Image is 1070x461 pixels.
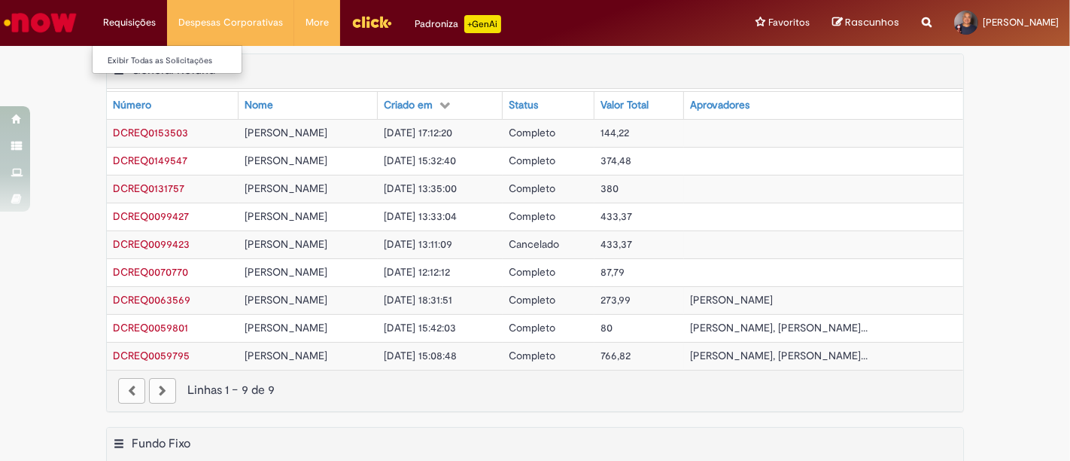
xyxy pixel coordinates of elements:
span: DCREQ0059795 [113,349,190,362]
span: Completo [509,126,555,139]
span: 144,22 [600,126,629,139]
span: 766,82 [600,349,631,362]
span: 87,79 [600,265,625,279]
img: click_logo_yellow_360x200.png [351,11,392,33]
span: Favoritos [768,15,810,30]
h2: Fundo Fixo [132,436,190,451]
span: 433,37 [600,237,632,251]
a: Abrir Registro: DCREQ0131757 [113,182,184,195]
a: Abrir Registro: DCREQ0059801 [113,321,188,334]
span: Cancelado [509,237,559,251]
div: Criado em [384,98,433,113]
span: [PERSON_NAME] [245,182,327,195]
a: Abrir Registro: DCREQ0153503 [113,126,188,139]
div: Número [113,98,151,113]
span: [PERSON_NAME] [245,209,327,223]
span: [PERSON_NAME] [245,154,327,167]
span: DCREQ0059801 [113,321,188,334]
span: [PERSON_NAME] [245,321,327,334]
span: Completo [509,154,555,167]
div: Status [509,98,538,113]
span: [DATE] 18:31:51 [384,293,452,307]
nav: paginação [107,370,963,411]
a: Abrir Registro: DCREQ0070770 [113,265,188,279]
a: Exibir Todas as Solicitações [93,53,258,69]
span: Completo [509,293,555,307]
span: 273,99 [600,293,631,307]
div: Padroniza [415,15,501,33]
span: [PERSON_NAME] [245,126,327,139]
span: [PERSON_NAME] [245,237,327,251]
div: Aprovadores [690,98,749,113]
div: Nome [245,98,273,113]
span: [DATE] 13:11:09 [384,237,452,251]
span: DCREQ0070770 [113,265,188,279]
span: Despesas Corporativas [178,15,283,30]
span: Rascunhos [845,15,899,29]
a: Rascunhos [832,16,899,30]
span: 380 [600,182,619,195]
span: DCREQ0063569 [113,293,190,307]
span: [DATE] 13:35:00 [384,182,457,195]
span: DCREQ0131757 [113,182,184,195]
span: DCREQ0149547 [113,154,187,167]
span: [DATE] 13:33:04 [384,209,457,223]
span: [PERSON_NAME] [245,265,327,279]
span: Completo [509,265,555,279]
p: +GenAi [464,15,501,33]
span: [PERSON_NAME] [245,293,327,307]
a: Abrir Registro: DCREQ0059795 [113,349,190,362]
button: Fundo Fixo Menu de contexto [113,436,125,456]
span: DCREQ0099423 [113,237,190,251]
div: Valor Total [600,98,649,113]
span: Completo [509,349,555,362]
span: [DATE] 15:32:40 [384,154,456,167]
a: Abrir Registro: DCREQ0099423 [113,237,190,251]
span: [DATE] 17:12:20 [384,126,452,139]
span: DCREQ0099427 [113,209,189,223]
span: Completo [509,182,555,195]
span: Completo [509,209,555,223]
div: Linhas 1 − 9 de 9 [118,382,952,399]
span: [DATE] 15:42:03 [384,321,456,334]
span: [DATE] 12:12:12 [384,265,450,279]
h2: General Refund [132,63,215,78]
span: Completo [509,321,555,334]
a: Abrir Registro: DCREQ0063569 [113,293,190,307]
span: DCREQ0153503 [113,126,188,139]
a: Abrir Registro: DCREQ0149547 [113,154,187,167]
span: Requisições [103,15,156,30]
span: More [305,15,329,30]
ul: Requisições [92,45,242,74]
span: [PERSON_NAME] [245,349,327,362]
span: [PERSON_NAME], [PERSON_NAME]... [690,321,868,334]
a: Abrir Registro: DCREQ0099427 [113,209,189,223]
img: ServiceNow [2,8,79,38]
span: [PERSON_NAME] [690,293,773,307]
span: [PERSON_NAME] [983,16,1059,29]
span: 374,48 [600,154,631,167]
span: 433,37 [600,209,632,223]
span: [DATE] 15:08:48 [384,349,457,362]
span: [PERSON_NAME], [PERSON_NAME]... [690,349,868,362]
span: 80 [600,321,613,334]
